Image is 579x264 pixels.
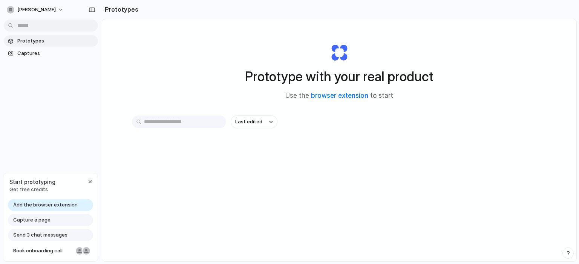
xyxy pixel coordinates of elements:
[82,246,91,255] div: Christian Iacullo
[13,231,67,239] span: Send 3 chat messages
[4,4,67,16] button: [PERSON_NAME]
[8,245,93,257] a: Book onboarding call
[245,67,433,86] h1: Prototype with your real product
[13,247,73,255] span: Book onboarding call
[17,50,95,57] span: Captures
[17,6,56,14] span: [PERSON_NAME]
[231,115,277,128] button: Last edited
[235,118,262,126] span: Last edited
[9,178,55,186] span: Start prototyping
[8,199,93,211] a: Add the browser extension
[311,92,368,99] a: browser extension
[9,186,55,193] span: Get free credits
[75,246,84,255] div: Nicole Kubica
[13,201,78,209] span: Add the browser extension
[13,216,51,224] span: Capture a page
[102,5,138,14] h2: Prototypes
[4,35,98,47] a: Prototypes
[17,37,95,45] span: Prototypes
[285,91,393,101] span: Use the to start
[4,48,98,59] a: Captures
